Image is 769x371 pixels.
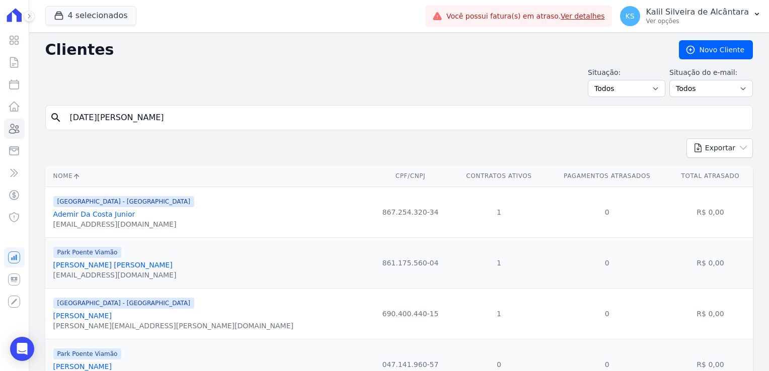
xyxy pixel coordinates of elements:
[53,362,112,370] a: [PERSON_NAME]
[452,288,547,339] td: 1
[452,166,547,187] th: Contratos Ativos
[53,312,112,320] a: [PERSON_NAME]
[446,11,605,22] span: Você possui fatura(s) em atraso.
[53,270,177,280] div: [EMAIL_ADDRESS][DOMAIN_NAME]
[50,112,62,124] i: search
[53,196,194,207] span: [GEOGRAPHIC_DATA] - [GEOGRAPHIC_DATA]
[369,237,451,288] td: 861.175.560-04
[668,237,753,288] td: R$ 0,00
[53,261,173,269] a: [PERSON_NAME] [PERSON_NAME]
[369,187,451,237] td: 867.254.320-34
[561,12,605,20] a: Ver detalhes
[53,219,194,229] div: [EMAIL_ADDRESS][DOMAIN_NAME]
[626,13,635,20] span: KS
[546,187,668,237] td: 0
[53,321,293,331] div: [PERSON_NAME][EMAIL_ADDRESS][PERSON_NAME][DOMAIN_NAME]
[686,138,753,158] button: Exportar
[668,288,753,339] td: R$ 0,00
[369,166,451,187] th: CPF/CNPJ
[64,108,748,128] input: Buscar por nome, CPF ou e-mail
[679,40,753,59] a: Novo Cliente
[45,166,369,187] th: Nome
[53,348,122,359] span: Park Poente Viamão
[45,6,136,25] button: 4 selecionados
[668,187,753,237] td: R$ 0,00
[53,298,194,309] span: [GEOGRAPHIC_DATA] - [GEOGRAPHIC_DATA]
[546,288,668,339] td: 0
[546,237,668,288] td: 0
[369,288,451,339] td: 690.400.440-15
[452,187,547,237] td: 1
[45,41,663,59] h2: Clientes
[53,247,122,258] span: Park Poente Viamão
[646,17,749,25] p: Ver opções
[10,337,34,361] div: Open Intercom Messenger
[53,210,135,218] a: Ademir Da Costa Junior
[646,7,749,17] p: Kalil Silveira de Alcântara
[668,166,753,187] th: Total Atrasado
[588,67,665,78] label: Situação:
[452,237,547,288] td: 1
[612,2,769,30] button: KS Kalil Silveira de Alcântara Ver opções
[546,166,668,187] th: Pagamentos Atrasados
[669,67,753,78] label: Situação do e-mail:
